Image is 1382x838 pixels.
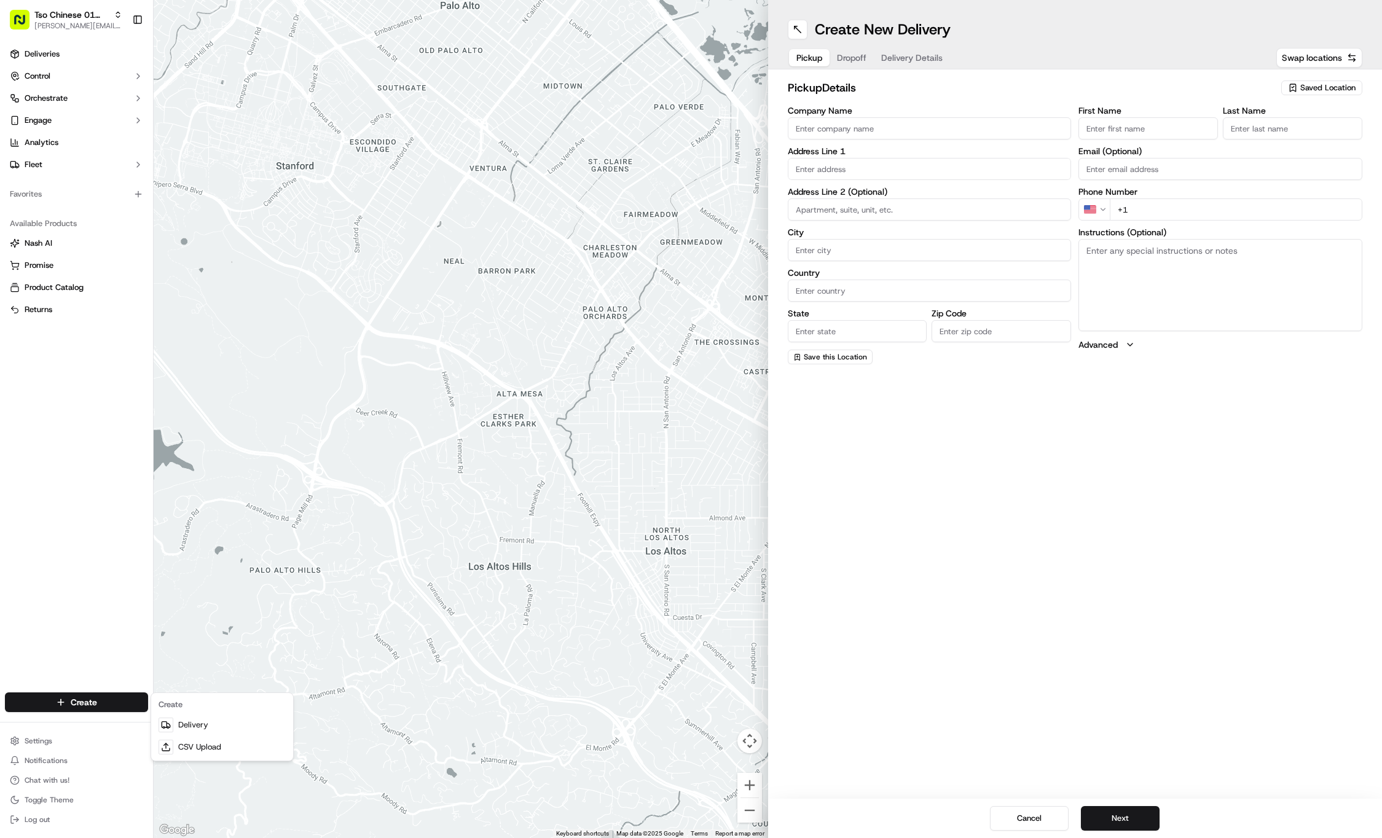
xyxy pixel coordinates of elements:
span: Nash AI [25,238,52,249]
input: Apartment, suite, unit, etc. [788,198,1072,221]
span: Pickup [796,52,822,64]
div: Create [154,695,291,714]
span: Notifications [25,756,68,766]
span: Create [71,696,97,708]
span: Save this Location [804,352,867,362]
a: Delivery [154,714,291,736]
span: Tso Chinese 01 Cherrywood [34,9,109,21]
a: Report a map error [715,830,764,837]
span: Chat with us! [25,775,69,785]
a: CSV Upload [154,736,291,758]
label: Email (Optional) [1078,147,1362,155]
label: City [788,228,1072,237]
input: Enter company name [788,117,1072,139]
span: Log out [25,815,50,824]
span: Saved Location [1300,82,1356,93]
span: Toggle Theme [25,795,74,805]
a: Open this area in Google Maps (opens a new window) [157,822,197,838]
label: First Name [1078,106,1218,115]
span: Promise [25,260,53,271]
input: Enter state [788,320,927,342]
span: Dropoff [837,52,866,64]
label: Phone Number [1078,187,1362,196]
span: Product Catalog [25,282,84,293]
span: Engage [25,115,52,126]
span: [PERSON_NAME][EMAIL_ADDRESS][DOMAIN_NAME] [34,21,122,31]
h2: pickup Details [788,79,1274,96]
span: Orchestrate [25,93,68,104]
button: Keyboard shortcuts [556,829,609,838]
button: Next [1081,806,1160,831]
label: Instructions (Optional) [1078,228,1362,237]
label: Address Line 2 (Optional) [788,187,1072,196]
label: Zip Code [932,309,1071,318]
input: Enter first name [1078,117,1218,139]
label: Company Name [788,106,1072,115]
span: Analytics [25,137,58,148]
label: Last Name [1223,106,1362,115]
label: State [788,309,927,318]
span: Swap locations [1282,52,1342,64]
input: Enter last name [1223,117,1362,139]
input: Enter city [788,239,1072,261]
button: Map camera controls [737,729,762,753]
span: Map data ©2025 Google [616,830,683,837]
div: Available Products [5,214,148,233]
button: Cancel [990,806,1069,831]
h1: Create New Delivery [815,20,951,39]
span: Deliveries [25,49,60,60]
span: Delivery Details [881,52,943,64]
input: Enter email address [1078,158,1362,180]
input: Enter zip code [932,320,1071,342]
span: Returns [25,304,52,315]
span: Settings [25,736,52,746]
input: Enter country [788,280,1072,302]
input: Enter phone number [1110,198,1362,221]
label: Address Line 1 [788,147,1072,155]
button: Zoom in [737,773,762,797]
a: Terms (opens in new tab) [691,830,708,837]
button: Zoom out [737,798,762,823]
label: Country [788,268,1072,277]
span: Control [25,71,50,82]
span: Fleet [25,159,42,170]
input: Enter address [788,158,1072,180]
label: Advanced [1078,339,1118,351]
img: Google [157,822,197,838]
div: Favorites [5,184,148,204]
